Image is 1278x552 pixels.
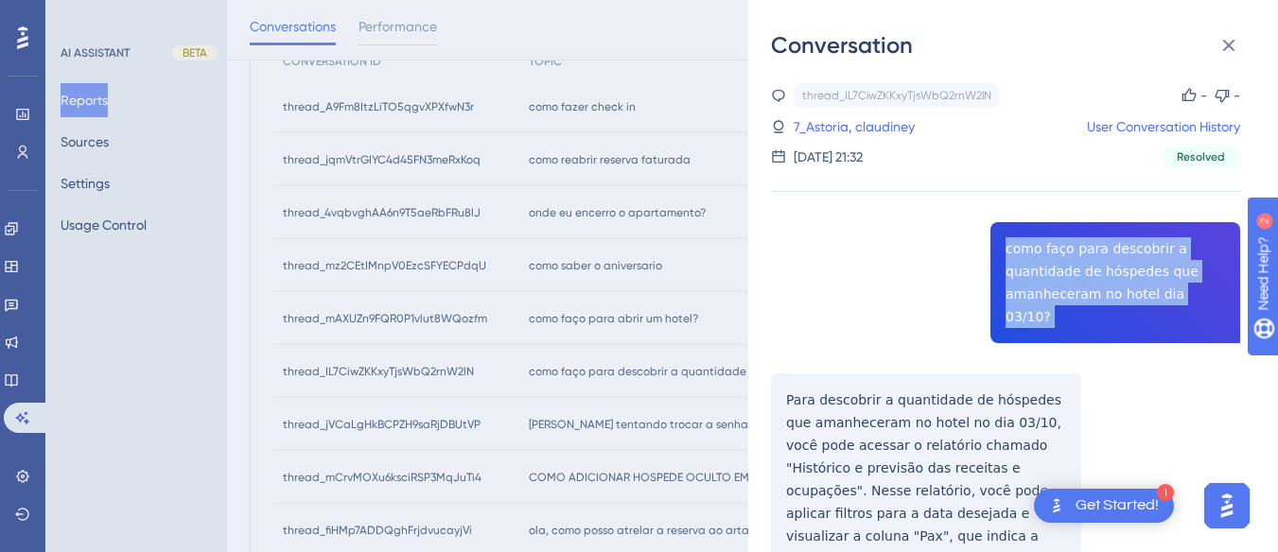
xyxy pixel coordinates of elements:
[1087,115,1240,138] a: User Conversation History
[1177,149,1225,164] span: Resolved
[802,88,991,103] div: thread_IL7CiwZKKxyTjsWbQ2rnW2lN
[1076,495,1159,516] div: Get Started!
[1200,84,1207,107] div: -
[1199,477,1255,534] iframe: UserGuiding AI Assistant Launcher
[44,5,118,27] span: Need Help?
[1034,489,1174,523] div: Open Get Started! checklist, remaining modules: 1
[1045,494,1068,517] img: launcher-image-alternative-text
[794,146,863,168] div: [DATE] 21:32
[131,9,137,25] div: 2
[771,30,1255,60] div: Conversation
[1234,84,1240,107] div: -
[1157,484,1174,501] div: 1
[794,115,915,138] a: 7_Astoria, claudiney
